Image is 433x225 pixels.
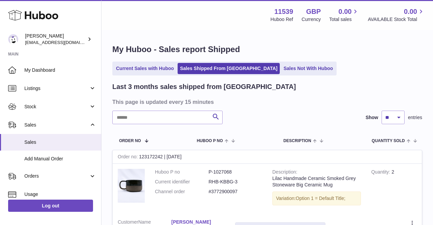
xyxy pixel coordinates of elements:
span: Order No [119,139,141,143]
dt: Current identifier [155,179,209,185]
h2: Last 3 months sales shipped from [GEOGRAPHIC_DATA] [112,82,296,91]
span: Add Manual Order [24,156,96,162]
span: AVAILABLE Stock Total [368,16,425,23]
span: 0.00 [339,7,352,16]
a: Current Sales with Huboo [114,63,176,74]
a: 0.00 AVAILABLE Stock Total [368,7,425,23]
a: Sales Not With Huboo [281,63,335,74]
a: Sales Shipped From [GEOGRAPHIC_DATA] [178,63,280,74]
span: Description [283,139,311,143]
span: 0.00 [404,7,417,16]
dt: Channel order [155,188,209,195]
img: INCI0308_kopya.jpg [118,169,145,203]
h3: This page is updated every 15 minutes [112,98,420,106]
div: Huboo Ref [271,16,293,23]
strong: Description [272,169,297,176]
a: Log out [8,200,93,212]
td: 2 [366,164,422,214]
span: Customer [118,219,138,225]
span: My Dashboard [24,67,96,73]
div: [PERSON_NAME] [25,33,86,46]
h1: My Huboo - Sales report Shipped [112,44,422,55]
strong: 11539 [274,7,293,16]
div: 123172242 | [DATE] [113,150,422,164]
dd: RHB-KBBG-3 [209,179,263,185]
span: Stock [24,104,89,110]
span: Quantity Sold [372,139,405,143]
label: Show [366,114,378,121]
strong: Quantity [371,169,391,176]
img: alperaslan1535@gmail.com [8,34,18,44]
strong: Order no [118,154,139,161]
span: Huboo P no [197,139,223,143]
a: 0.00 Total sales [329,7,359,23]
dd: P-1027068 [209,169,263,175]
div: Lilac Handmade Ceramic Smoked Grey Stoneware Big Ceramic Mug [272,175,361,188]
div: Variation: [272,192,361,205]
div: Currency [302,16,321,23]
span: Sales [24,122,89,128]
span: Option 1 = Default Title; [296,196,345,201]
span: [EMAIL_ADDRESS][DOMAIN_NAME] [25,40,99,45]
span: entries [408,114,422,121]
strong: GBP [306,7,321,16]
dt: Huboo P no [155,169,209,175]
dd: #3772900097 [209,188,263,195]
span: Listings [24,85,89,92]
span: Orders [24,173,89,179]
span: Sales [24,139,96,145]
span: Usage [24,191,96,198]
span: Total sales [329,16,359,23]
